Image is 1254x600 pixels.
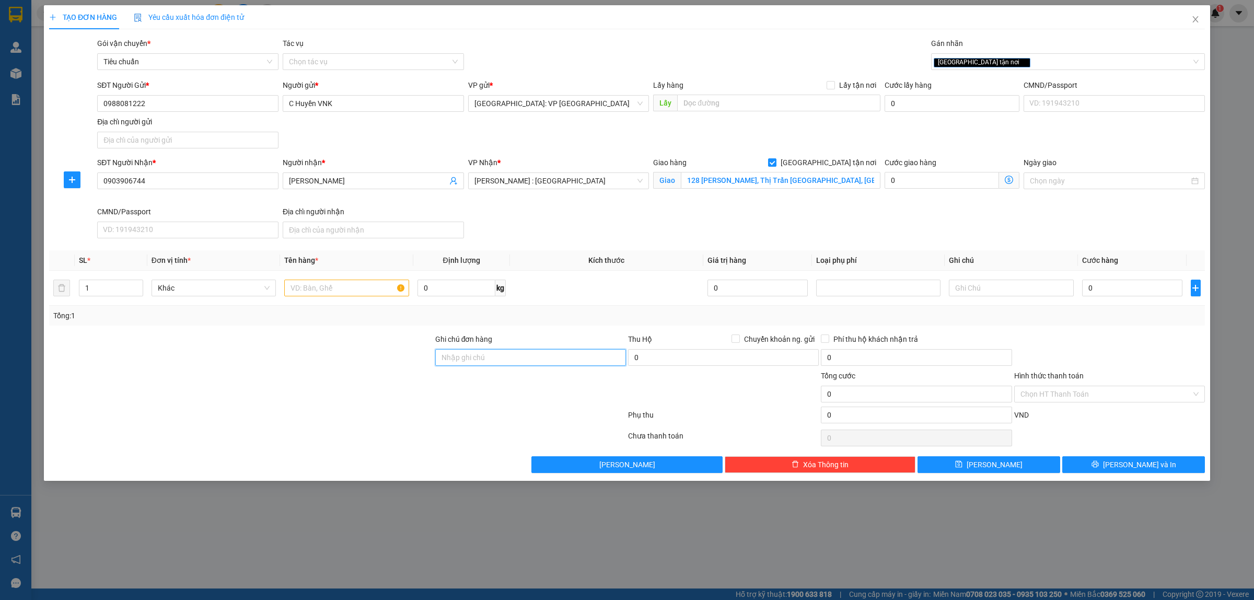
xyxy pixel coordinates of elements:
[443,256,480,264] span: Định lượng
[599,459,655,470] span: [PERSON_NAME]
[53,310,484,321] div: Tổng: 1
[49,13,117,21] span: TẠO ĐƠN HÀNG
[468,158,497,167] span: VP Nhận
[1103,459,1176,470] span: [PERSON_NAME] và In
[284,256,318,264] span: Tên hàng
[628,335,652,343] span: Thu Hộ
[435,335,493,343] label: Ghi chú đơn hàng
[283,222,464,238] input: Địa chỉ của người nhận
[653,95,677,111] span: Lấy
[677,95,880,111] input: Dọc đường
[283,39,304,48] label: Tác vụ
[97,157,278,168] div: SĐT Người Nhận
[83,22,208,41] span: CÔNG TY TNHH CHUYỂN PHÁT NHANH BẢO AN
[707,280,808,296] input: 0
[97,206,278,217] div: CMND/Passport
[955,460,962,469] span: save
[949,280,1073,296] input: Ghi Chú
[158,280,270,296] span: Khác
[97,132,278,148] input: Địa chỉ của người gửi
[97,79,278,91] div: SĐT Người Gửi
[653,172,681,189] span: Giao
[1024,79,1205,91] div: CMND/Passport
[1024,158,1056,167] label: Ngày giao
[449,177,458,185] span: user-add
[653,158,687,167] span: Giao hàng
[4,72,65,81] span: 13:37:09 [DATE]
[885,158,936,167] label: Cước giao hàng
[1181,5,1210,34] button: Close
[64,171,80,188] button: plus
[918,456,1060,473] button: save[PERSON_NAME]
[885,172,999,189] input: Cước giao hàng
[1082,256,1118,264] span: Cước hàng
[49,14,56,21] span: plus
[79,256,87,264] span: SL
[103,54,272,70] span: Tiêu chuẩn
[1191,15,1200,24] span: close
[588,256,624,264] span: Kích thước
[64,176,80,184] span: plus
[435,349,626,366] input: Ghi chú đơn hàng
[776,157,880,168] span: [GEOGRAPHIC_DATA] tận nơi
[134,14,142,22] img: icon
[681,172,880,189] input: Giao tận nơi
[283,206,464,217] div: Địa chỉ người nhận
[627,409,820,428] div: Phụ thu
[725,456,915,473] button: deleteXóa Thông tin
[74,5,211,19] strong: PHIẾU DÁN LÊN HÀNG
[4,56,159,70] span: Mã đơn: VPLB1208250004
[1191,280,1201,296] button: plus
[531,456,722,473] button: [PERSON_NAME]
[29,22,55,31] strong: CSKH:
[885,95,1019,112] input: Cước lấy hàng
[284,280,409,296] input: VD: Bàn, Ghế
[1014,372,1084,380] label: Hình thức thanh toán
[1021,60,1026,65] span: close
[931,39,963,48] label: Gán nhãn
[829,333,922,345] span: Phí thu hộ khách nhận trả
[495,280,506,296] span: kg
[474,96,643,111] span: Hà Nội: VP Long Biên
[627,430,820,448] div: Chưa thanh toán
[283,79,464,91] div: Người gửi
[707,256,746,264] span: Giá trị hàng
[4,22,79,41] span: [PHONE_NUMBER]
[152,256,191,264] span: Đơn vị tính
[812,250,945,271] th: Loại phụ phí
[1062,456,1205,473] button: printer[PERSON_NAME] và In
[468,79,649,91] div: VP gửi
[97,39,150,48] span: Gói vận chuyển
[1092,460,1099,469] span: printer
[967,459,1023,470] span: [PERSON_NAME]
[1191,284,1200,292] span: plus
[740,333,819,345] span: Chuyển khoản ng. gửi
[835,79,880,91] span: Lấy tận nơi
[945,250,1077,271] th: Ghi chú
[1030,175,1189,187] input: Ngày giao
[1005,176,1013,184] span: dollar-circle
[283,157,464,168] div: Người nhận
[53,280,70,296] button: delete
[653,81,683,89] span: Lấy hàng
[134,13,244,21] span: Yêu cầu xuất hóa đơn điện tử
[821,372,855,380] span: Tổng cước
[792,460,799,469] span: delete
[474,173,643,189] span: Hồ Chí Minh : Kho Quận 12
[97,116,278,128] div: Địa chỉ người gửi
[885,81,932,89] label: Cước lấy hàng
[934,58,1030,67] span: [GEOGRAPHIC_DATA] tận nơi
[803,459,849,470] span: Xóa Thông tin
[1014,411,1029,419] span: VND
